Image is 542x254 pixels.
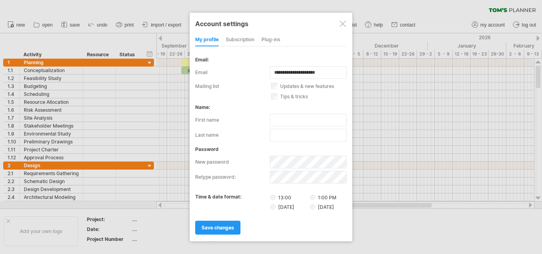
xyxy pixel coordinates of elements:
[310,204,334,210] label: [DATE]
[261,34,280,46] div: Plug-ins
[195,156,270,168] label: new password
[270,195,276,200] input: 13:00
[310,204,315,210] input: [DATE]
[195,114,270,126] label: first name
[195,57,347,63] div: email:
[195,66,270,79] label: email
[271,94,356,99] label: tips & tricks
[195,146,347,152] div: password
[195,34,219,46] div: my profile
[270,203,309,210] label: [DATE]
[310,195,336,201] label: 1:00 PM
[195,194,242,200] label: time & date format:
[195,16,347,31] div: Account settings
[195,83,271,89] label: mailing list
[270,204,276,210] input: [DATE]
[195,221,240,235] a: save changes
[195,129,270,141] label: last name
[195,171,270,183] label: retype password:
[202,225,234,231] span: save changes
[310,195,315,200] input: 1:00 PM
[195,104,347,110] div: name:
[226,34,254,46] div: subscription
[270,194,309,201] label: 13:00
[271,83,356,89] label: updates & new features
